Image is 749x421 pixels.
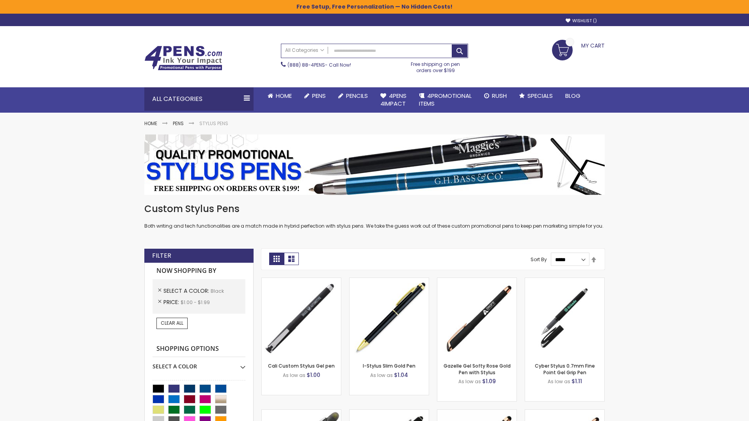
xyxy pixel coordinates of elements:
[444,363,511,375] a: Gazelle Gel Softy Rose Gold Pen with Stylus
[394,371,408,379] span: $1.04
[199,120,228,127] strong: Stylus Pens
[261,87,298,104] a: Home
[144,203,605,215] h1: Custom Stylus Pens
[312,92,326,100] span: Pens
[144,203,605,230] div: Both writing and tech functionalities are a match made in hybrid perfection with stylus pens. We ...
[535,363,595,375] a: Cyber Stylus 0.7mm Fine Point Gel Grip Pen
[144,87,254,111] div: All Categories
[161,320,183,326] span: Clear All
[153,263,245,279] strong: Now Shopping by
[144,46,222,71] img: 4Pens Custom Pens and Promotional Products
[566,18,597,24] a: Wishlist
[152,251,171,260] strong: Filter
[482,377,496,385] span: $1.09
[478,87,513,104] a: Rush
[163,298,181,306] span: Price
[262,278,341,284] a: Cali Custom Stylus Gel pen-Black
[458,378,481,385] span: As low as
[283,372,305,379] span: As low as
[181,299,210,306] span: $1.00 - $1.99
[350,278,429,284] a: I-Stylus Slim Gold-Black
[437,278,516,357] img: Gazelle Gel Softy Rose Gold Pen with Stylus-Black
[525,278,604,284] a: Cyber Stylus 0.7mm Fine Point Gel Grip Pen-Black
[403,58,469,74] div: Free shipping on pen orders over $199
[298,87,332,104] a: Pens
[419,92,472,108] span: 4PROMOTIONAL ITEMS
[144,120,157,127] a: Home
[492,92,507,100] span: Rush
[437,409,516,416] a: Islander Softy Rose Gold Gel Pen with Stylus-Black
[144,134,605,195] img: Stylus Pens
[262,278,341,357] img: Cali Custom Stylus Gel pen-Black
[531,256,547,263] label: Sort By
[173,120,184,127] a: Pens
[437,278,516,284] a: Gazelle Gel Softy Rose Gold Pen with Stylus-Black
[370,372,393,379] span: As low as
[525,278,604,357] img: Cyber Stylus 0.7mm Fine Point Gel Grip Pen-Black
[527,92,553,100] span: Specials
[346,92,368,100] span: Pencils
[350,278,429,357] img: I-Stylus Slim Gold-Black
[288,62,325,68] a: (888) 88-4PENS
[307,371,320,379] span: $1.00
[156,318,188,329] a: Clear All
[513,87,559,104] a: Specials
[153,357,245,370] div: Select A Color
[262,409,341,416] a: Souvenir® Jalan Highlighter Stylus Pen Combo-Black
[332,87,374,104] a: Pencils
[380,92,406,108] span: 4Pens 4impact
[363,363,415,369] a: I-Stylus Slim Gold Pen
[413,87,478,113] a: 4PROMOTIONALITEMS
[211,288,224,294] span: Black
[565,92,580,100] span: Blog
[572,377,582,385] span: $1.11
[163,287,211,295] span: Select A Color
[285,47,324,53] span: All Categories
[350,409,429,416] a: Custom Soft Touch® Metal Pens with Stylus-Black
[559,87,587,104] a: Blog
[374,87,413,113] a: 4Pens4impact
[268,363,335,369] a: Cali Custom Stylus Gel pen
[276,92,292,100] span: Home
[269,253,284,265] strong: Grid
[548,378,570,385] span: As low as
[525,409,604,416] a: Gazelle Gel Softy Rose Gold Pen with Stylus - ColorJet-Black
[153,341,245,357] strong: Shopping Options
[281,44,328,57] a: All Categories
[288,62,351,68] span: - Call Now!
